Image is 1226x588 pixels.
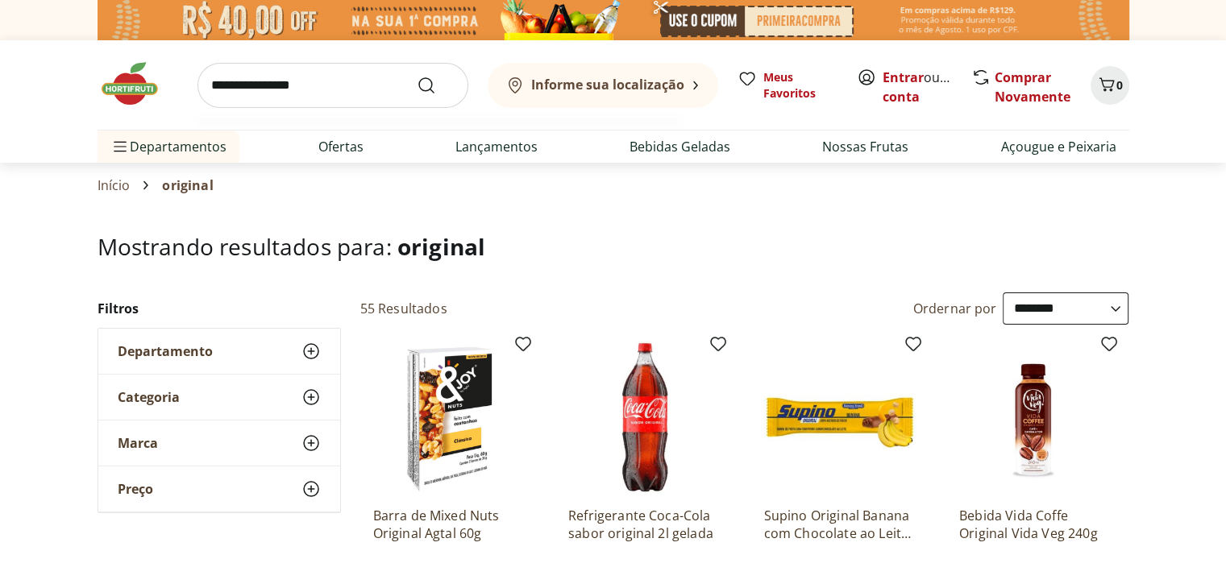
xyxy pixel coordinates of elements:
button: Marca [98,420,340,466]
input: search [197,63,468,108]
h1: Mostrando resultados para: [98,234,1129,259]
button: Departamento [98,329,340,374]
a: Bebidas Geladas [630,137,730,156]
span: Preço [118,481,153,497]
a: Lançamentos [455,137,538,156]
span: Departamento [118,343,213,359]
img: Bebida Vida Coffe Original Vida Veg 240g [959,341,1112,494]
a: Refrigerante Coca-Cola sabor original 2l gelada [568,507,721,542]
a: Bebida Vida Coffe Original Vida Veg 240g [959,507,1112,542]
a: Barra de Mixed Nuts Original Agtal 60g [373,507,526,542]
span: Meus Favoritos [763,69,837,101]
span: ou [883,68,954,106]
button: Menu [110,127,130,166]
span: Departamentos [110,127,226,166]
a: Açougue e Peixaria [1000,137,1116,156]
img: Supino Original Banana com Chocolate ao Leite 24g [763,341,916,494]
a: Entrar [883,68,924,86]
a: Início [98,178,131,193]
span: original [397,231,485,262]
span: Marca [118,435,158,451]
a: Nossas Frutas [822,137,908,156]
label: Ordernar por [913,300,997,317]
b: Informe sua localização [531,76,684,93]
button: Preço [98,466,340,511]
span: Categoria [118,389,180,405]
button: Submit Search [417,76,455,95]
button: Categoria [98,375,340,420]
a: Supino Original Banana com Chocolate ao Leite 24g [763,507,916,542]
img: Hortifruti [98,60,178,108]
button: Carrinho [1091,66,1129,105]
img: Refrigerante Coca-Cola sabor original 2l gelada [568,341,721,494]
span: 0 [1116,77,1123,93]
button: Informe sua localização [488,63,718,108]
a: Meus Favoritos [738,69,837,101]
a: Criar conta [883,68,971,106]
h2: Filtros [98,292,341,325]
img: Barra de Mixed Nuts Original Agtal 60g [373,341,526,494]
h2: 55 Resultados [360,300,447,317]
span: original [162,178,213,193]
a: Comprar Novamente [995,68,1070,106]
a: Ofertas [318,137,364,156]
